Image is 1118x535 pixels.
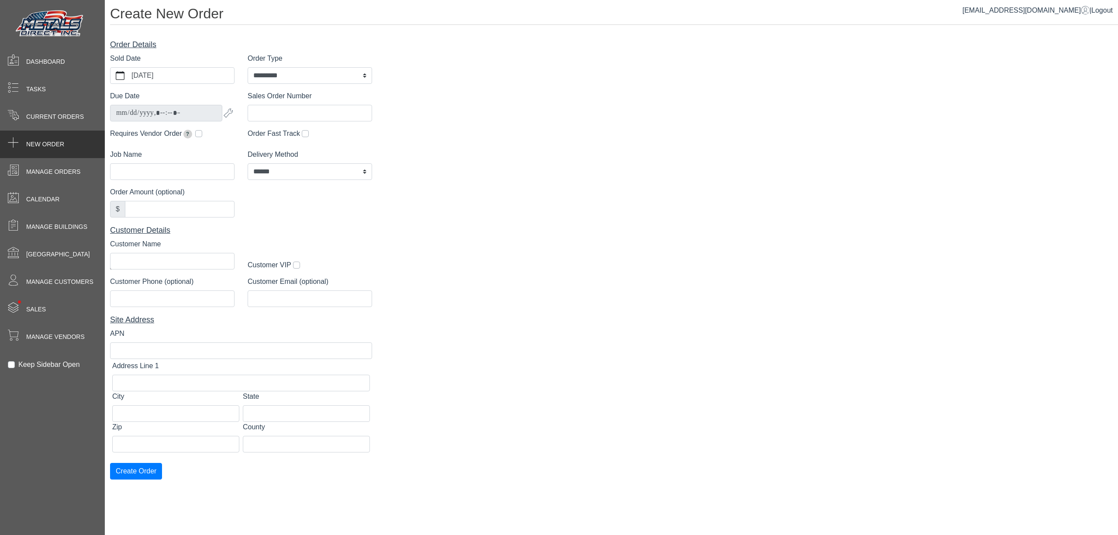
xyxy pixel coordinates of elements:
div: Customer Details [110,224,372,236]
label: Address Line 1 [112,361,159,371]
label: City [112,391,124,402]
label: Order Amount (optional) [110,187,185,197]
label: Sold Date [110,53,141,64]
img: Metals Direct Inc Logo [13,8,87,40]
div: Order Details [110,39,372,51]
span: Manage Customers [26,277,93,286]
label: Delivery Method [248,149,298,160]
span: Manage Vendors [26,332,85,342]
span: Sales [26,305,46,314]
label: Job Name [110,149,142,160]
label: Zip [112,422,122,432]
span: Manage Orders [26,167,80,176]
label: APN [110,328,124,339]
span: Tasks [26,85,46,94]
span: Current Orders [26,112,84,121]
label: Customer Phone (optional) [110,276,193,287]
a: [EMAIL_ADDRESS][DOMAIN_NAME] [963,7,1090,14]
span: Manage Buildings [26,222,87,231]
span: • [8,288,31,316]
label: Customer Name [110,239,161,249]
span: Calendar [26,195,59,204]
label: County [243,422,265,432]
label: Keep Sidebar Open [18,359,80,370]
span: Extends due date by 2 weeks for pickup orders [183,130,192,138]
span: Dashboard [26,57,65,66]
svg: calendar [116,71,124,80]
h1: Create New Order [110,5,1118,25]
label: Requires Vendor Order [110,128,193,139]
button: calendar [110,68,130,83]
div: | [963,5,1113,16]
label: [DATE] [130,68,234,83]
label: Customer Email (optional) [248,276,328,287]
span: New Order [26,140,64,149]
div: $ [110,201,125,217]
label: Order Fast Track [248,128,300,139]
label: Due Date [110,91,140,101]
label: Sales Order Number [248,91,312,101]
span: Logout [1091,7,1113,14]
label: State [243,391,259,402]
label: Customer VIP [248,260,291,270]
button: Create Order [110,463,162,480]
label: Order Type [248,53,283,64]
div: Site Address [110,314,372,326]
span: [GEOGRAPHIC_DATA] [26,250,90,259]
